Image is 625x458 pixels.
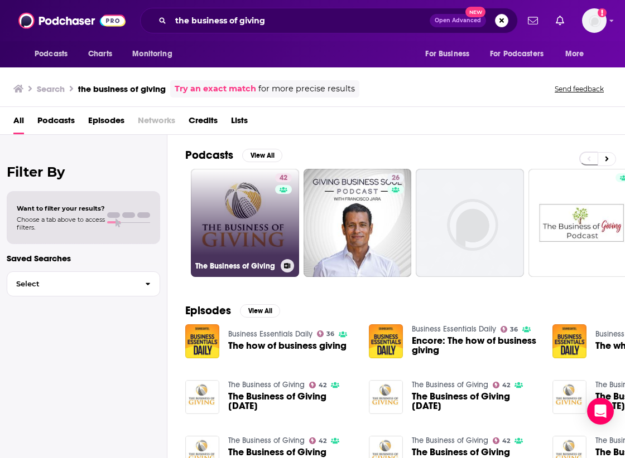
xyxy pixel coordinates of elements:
[242,149,282,162] button: View All
[551,11,569,30] a: Show notifications dropdown
[309,382,327,388] a: 42
[309,437,327,444] a: 42
[88,111,124,134] a: Episodes
[7,271,160,296] button: Select
[326,332,334,337] span: 36
[493,437,511,444] a: 42
[319,383,326,388] span: 42
[7,164,160,180] h2: Filter By
[493,382,511,388] a: 42
[319,438,326,444] span: 42
[317,330,335,337] a: 36
[412,380,488,389] a: The Business of Giving
[185,148,233,162] h2: Podcasts
[565,46,584,62] span: More
[280,173,287,184] span: 42
[465,7,485,17] span: New
[369,380,403,414] img: The Business of Giving 5-29-17
[412,324,496,334] a: Business Essentials Daily
[502,438,510,444] span: 42
[81,43,119,65] a: Charts
[552,380,586,414] img: The Business of Giving 5-14-17
[582,8,607,33] img: User Profile
[228,341,347,350] a: The how of business giving
[185,304,280,318] a: EpisodesView All
[417,43,483,65] button: open menu
[510,327,518,332] span: 36
[490,46,544,62] span: For Podcasters
[523,11,542,30] a: Show notifications dropdown
[13,111,24,134] a: All
[412,436,488,445] a: The Business of Giving
[412,336,539,355] a: Encore: The how of business giving
[171,12,430,30] input: Search podcasts, credits, & more...
[37,111,75,134] a: Podcasts
[228,329,312,339] a: Business Essentials Daily
[88,46,112,62] span: Charts
[551,84,607,94] button: Send feedback
[35,46,68,62] span: Podcasts
[258,82,355,95] span: for more precise results
[195,261,276,271] h3: The Business of Giving
[132,46,172,62] span: Monitoring
[17,204,105,212] span: Want to filter your results?
[228,436,305,445] a: The Business of Giving
[185,148,282,162] a: PodcastsView All
[138,111,175,134] span: Networks
[369,324,403,358] img: Encore: The how of business giving
[240,304,280,318] button: View All
[37,84,65,94] h3: Search
[27,43,82,65] button: open menu
[587,398,614,425] div: Open Intercom Messenger
[425,46,469,62] span: For Business
[185,380,219,414] img: The Business of Giving 6-11-17
[392,173,400,184] span: 26
[430,14,486,27] button: Open AdvancedNew
[501,326,518,333] a: 36
[175,82,256,95] a: Try an exact match
[557,43,598,65] button: open menu
[18,10,126,31] img: Podchaser - Follow, Share and Rate Podcasts
[185,304,231,318] h2: Episodes
[598,8,607,17] svg: Add a profile image
[185,324,219,358] img: The how of business giving
[17,216,105,231] span: Choose a tab above to access filters.
[483,43,560,65] button: open menu
[552,324,586,358] img: The why of business giving
[124,43,186,65] button: open menu
[412,392,539,411] span: The Business of Giving [DATE]
[502,383,510,388] span: 42
[231,111,248,134] a: Lists
[582,8,607,33] span: Logged in as sophiak
[228,380,305,389] a: The Business of Giving
[228,392,355,411] a: The Business of Giving 6-11-17
[189,111,218,134] a: Credits
[140,8,518,33] div: Search podcasts, credits, & more...
[191,169,299,277] a: 42The Business of Giving
[7,253,160,264] p: Saved Searches
[387,173,404,182] a: 26
[7,280,136,288] span: Select
[582,8,607,33] button: Show profile menu
[435,18,481,23] span: Open Advanced
[228,392,355,411] span: The Business of Giving [DATE]
[304,169,412,277] a: 26
[412,392,539,411] a: The Business of Giving 5-29-17
[78,84,166,94] h3: the business of giving
[275,173,292,182] a: 42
